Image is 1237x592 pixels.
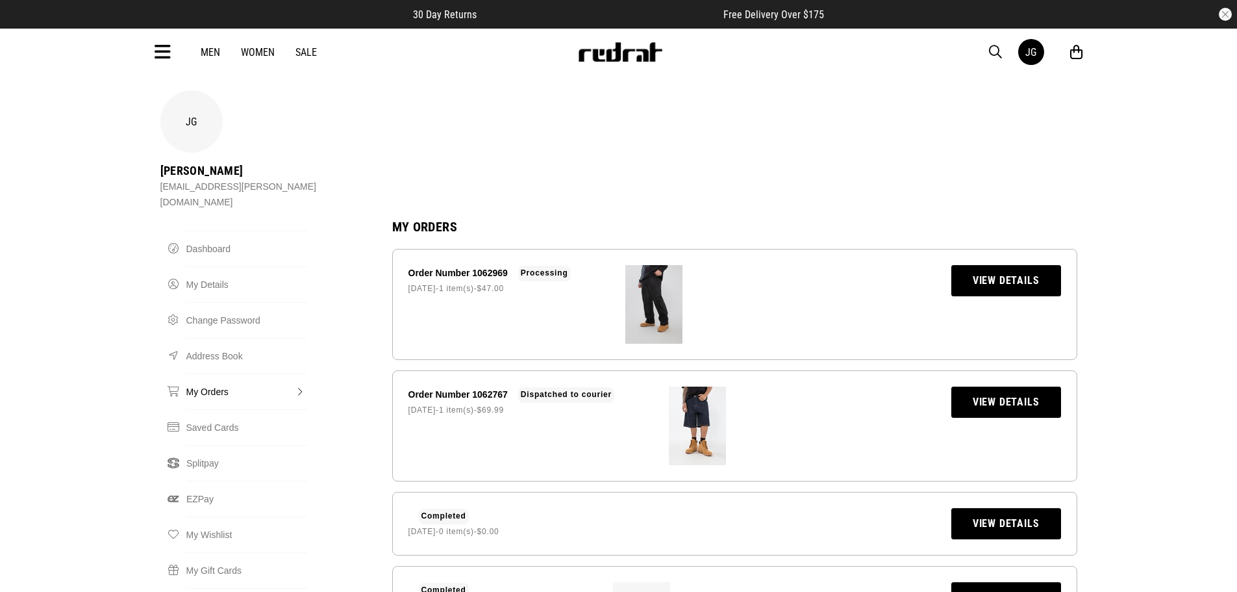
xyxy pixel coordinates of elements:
span: Completed [419,509,469,524]
a: View Details [951,387,1061,418]
span: Processing [518,266,571,281]
div: [EMAIL_ADDRESS][PERSON_NAME][DOMAIN_NAME] [160,179,371,210]
a: Men [201,46,220,58]
span: Free Delivery Over $175 [723,8,824,21]
span: 1 item(s) [439,405,474,415]
span: 30 Day Returns [413,8,477,21]
a: Address Book [186,338,308,374]
span: - - [408,284,505,293]
span: $47.00 [477,284,505,293]
div: JG [1025,46,1036,58]
a: EZPay [186,481,308,517]
span: [DATE] [408,405,436,415]
a: My Details [186,266,308,302]
h2: Order Number 1062767 [408,387,614,403]
span: [DATE] [408,527,436,536]
a: Dashboard [186,231,308,266]
a: Change Password [186,302,308,338]
span: [DATE] [408,284,436,293]
h1: My Orders [392,220,458,233]
div: JG [160,90,223,153]
span: 1 item(s) [439,284,474,293]
iframe: Customer reviews powered by Trustpilot [503,8,697,21]
a: Splitpay [186,445,308,481]
a: My Gift Cards [186,552,308,588]
button: Open LiveChat chat widget [10,5,49,44]
h2: Order Number 1062969 [408,265,571,281]
a: Saved Cards [186,409,308,445]
a: View Details [951,265,1061,296]
a: Women [241,46,275,58]
a: View Details [951,508,1061,539]
span: $0.00 [477,527,499,536]
span: - - [408,527,499,536]
img: Redrat logo [577,42,663,62]
span: Dispatched to courier [518,387,614,403]
span: - - [408,405,505,415]
span: 0 item(s) [439,527,474,536]
a: Sale [295,46,317,58]
a: My Orders [186,374,308,409]
div: [PERSON_NAME] [160,163,371,179]
a: My Wishlist [186,517,308,552]
span: $69.99 [477,405,505,415]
